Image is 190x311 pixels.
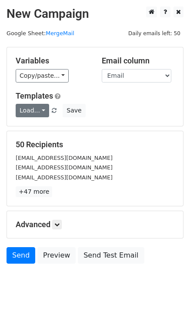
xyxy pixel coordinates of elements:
[16,155,113,161] small: [EMAIL_ADDRESS][DOMAIN_NAME]
[16,186,52,197] a: +47 more
[16,69,69,83] a: Copy/paste...
[7,30,74,36] small: Google Sheet:
[16,140,174,149] h5: 50 Recipients
[7,7,183,21] h2: New Campaign
[63,104,85,117] button: Save
[7,247,35,264] a: Send
[147,269,190,311] iframe: Chat Widget
[16,91,53,100] a: Templates
[102,56,175,66] h5: Email column
[16,104,49,117] a: Load...
[37,247,76,264] a: Preview
[16,56,89,66] h5: Variables
[78,247,144,264] a: Send Test Email
[46,30,74,36] a: MergeMail
[16,174,113,181] small: [EMAIL_ADDRESS][DOMAIN_NAME]
[125,30,183,36] a: Daily emails left: 50
[16,164,113,171] small: [EMAIL_ADDRESS][DOMAIN_NAME]
[125,29,183,38] span: Daily emails left: 50
[16,220,174,229] h5: Advanced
